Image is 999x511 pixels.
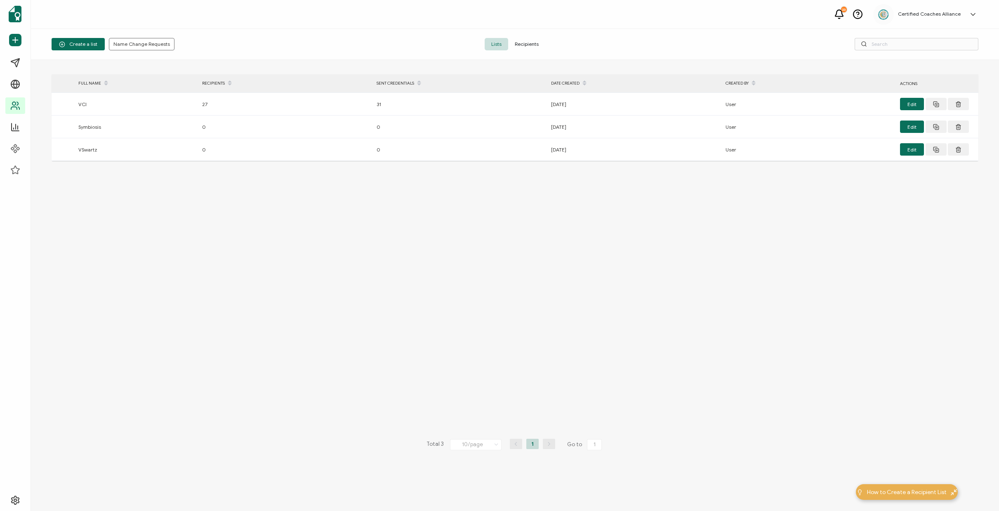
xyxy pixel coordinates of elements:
div: FULL NAME [74,76,198,90]
input: Search [855,38,978,50]
div: User [721,122,896,132]
img: sertifier-logomark-colored.svg [9,6,21,22]
div: RECIPIENTS [198,76,372,90]
div: VSwartz [74,145,198,154]
span: How to Create a Recipient List [867,488,947,497]
img: 2aa27aa7-df99-43f9-bc54-4d90c804c2bd.png [877,8,890,21]
li: 1 [526,439,539,449]
span: Recipients [508,38,545,50]
button: Name Change Requests [109,38,174,50]
div: [DATE] [547,122,721,132]
button: Edit [900,121,924,133]
div: [DATE] [547,145,721,154]
input: Select [450,439,502,450]
div: 0 [372,122,547,132]
span: Create a list [59,41,97,47]
div: 27 [198,99,372,109]
div: [DATE] [547,99,721,109]
span: Lists [485,38,508,50]
div: VCI [74,99,198,109]
div: Symbiosis [74,122,198,132]
div: ACTIONS [896,79,978,88]
span: Go to [567,439,603,450]
button: Edit [900,143,924,156]
div: 23 [841,7,847,12]
div: 31 [372,99,547,109]
div: CREATED BY [721,76,896,90]
div: 0 [372,145,547,154]
span: Total 3 [426,439,444,450]
div: 0 [198,145,372,154]
div: User [721,99,896,109]
button: Edit [900,98,924,110]
img: minimize-icon.svg [951,489,957,495]
span: Name Change Requests [113,42,170,47]
div: User [721,145,896,154]
button: Create a list [52,38,105,50]
div: 0 [198,122,372,132]
h5: Certified Coaches Alliance [898,11,961,17]
div: DATE CREATED [547,76,721,90]
div: SENT CREDENTIALS [372,76,547,90]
